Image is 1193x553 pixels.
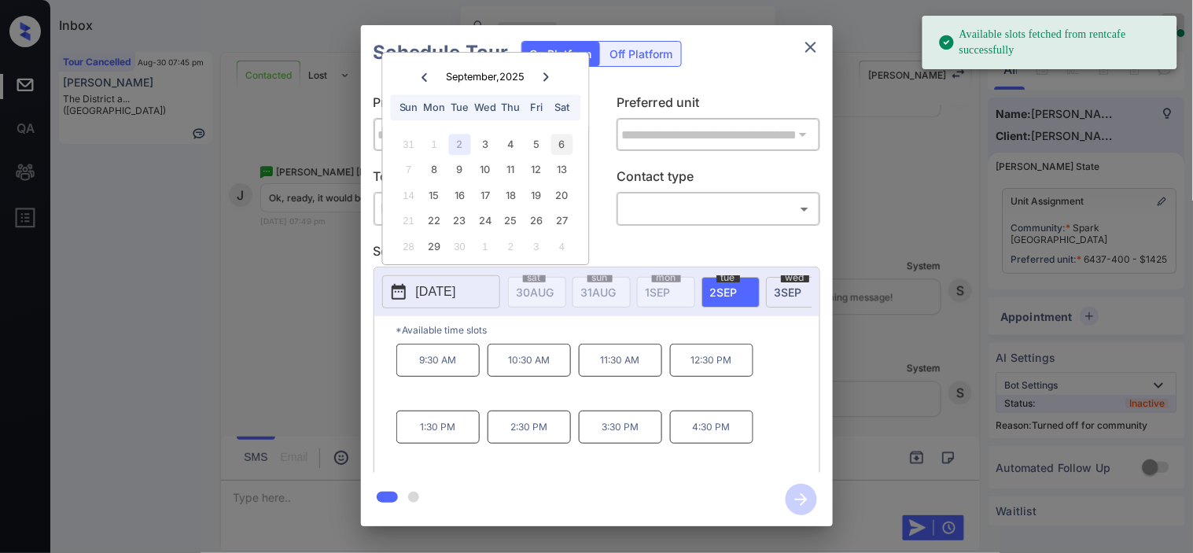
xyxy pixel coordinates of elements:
[398,134,419,155] div: Not available Sunday, August 31st, 2025
[617,93,820,118] p: Preferred unit
[475,185,496,206] div: Choose Wednesday, September 17th, 2025
[551,236,573,257] div: Not available Saturday, October 4th, 2025
[488,411,571,444] p: 2:30 PM
[449,185,470,206] div: Choose Tuesday, September 16th, 2025
[424,160,445,181] div: Choose Monday, September 8th, 2025
[446,71,525,83] div: September , 2025
[526,97,547,118] div: Fri
[500,97,521,118] div: Thu
[617,167,820,192] p: Contact type
[500,211,521,232] div: Choose Thursday, September 25th, 2025
[551,134,573,155] div: Choose Saturday, September 6th, 2025
[377,196,573,222] div: In Person
[488,344,571,377] p: 10:30 AM
[766,277,824,308] div: date-select
[424,211,445,232] div: Choose Monday, September 22nd, 2025
[551,211,573,232] div: Choose Saturday, September 27th, 2025
[526,211,547,232] div: Choose Friday, September 26th, 2025
[396,344,480,377] p: 9:30 AM
[670,411,753,444] p: 4:30 PM
[475,97,496,118] div: Wed
[500,185,521,206] div: Choose Thursday, September 18th, 2025
[374,241,820,267] p: Select slot
[449,97,470,118] div: Tue
[374,167,577,192] p: Tour type
[526,185,547,206] div: Choose Friday, September 19th, 2025
[424,134,445,155] div: Not available Monday, September 1st, 2025
[795,31,827,63] button: close
[424,185,445,206] div: Choose Monday, September 15th, 2025
[398,185,419,206] div: Not available Sunday, September 14th, 2025
[775,286,802,299] span: 3 SEP
[396,316,819,344] p: *Available time slots
[522,42,600,66] div: On Platform
[500,160,521,181] div: Choose Thursday, September 11th, 2025
[526,134,547,155] div: Choose Friday, September 5th, 2025
[701,277,760,308] div: date-select
[526,160,547,181] div: Choose Friday, September 12th, 2025
[781,273,809,282] span: wed
[551,160,573,181] div: Choose Saturday, September 13th, 2025
[475,211,496,232] div: Choose Wednesday, September 24th, 2025
[449,211,470,232] div: Choose Tuesday, September 23rd, 2025
[500,236,521,257] div: Not available Thursday, October 2nd, 2025
[602,42,681,66] div: Off Platform
[361,25,521,80] h2: Schedule Tour
[551,97,573,118] div: Sat
[424,236,445,257] div: Choose Monday, September 29th, 2025
[475,134,496,155] div: Choose Wednesday, September 3rd, 2025
[670,344,753,377] p: 12:30 PM
[938,20,1165,65] div: Available slots fetched from rentcafe successfully
[475,160,496,181] div: Choose Wednesday, September 10th, 2025
[475,236,496,257] div: Not available Wednesday, October 1st, 2025
[710,286,738,299] span: 2 SEP
[398,97,419,118] div: Sun
[398,236,419,257] div: Not available Sunday, September 28th, 2025
[449,160,470,181] div: Choose Tuesday, September 9th, 2025
[449,236,470,257] div: Not available Tuesday, September 30th, 2025
[526,236,547,257] div: Not available Friday, October 3rd, 2025
[388,131,584,259] div: month 2025-09
[374,93,577,118] p: Preferred community
[716,273,740,282] span: tue
[579,411,662,444] p: 3:30 PM
[398,211,419,232] div: Not available Sunday, September 21st, 2025
[449,134,470,155] div: Choose Tuesday, September 2nd, 2025
[382,275,500,308] button: [DATE]
[579,344,662,377] p: 11:30 AM
[416,282,456,301] p: [DATE]
[424,97,445,118] div: Mon
[500,134,521,155] div: Choose Thursday, September 4th, 2025
[396,411,480,444] p: 1:30 PM
[398,160,419,181] div: Not available Sunday, September 7th, 2025
[776,479,827,520] button: btn-next
[551,185,573,206] div: Choose Saturday, September 20th, 2025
